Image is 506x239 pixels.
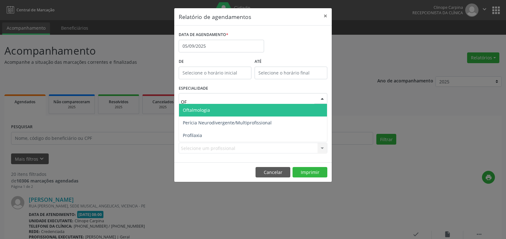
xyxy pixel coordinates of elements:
button: Imprimir [293,167,327,178]
input: Selecione o horário inicial [179,67,251,79]
label: DATA DE AGENDAMENTO [179,30,228,40]
span: Perícia Neurodivergente/Multiprofissional [183,120,272,126]
button: Close [319,8,332,24]
input: Seleciona uma especialidade [181,95,314,108]
span: Oftalmologia [183,107,210,113]
button: Cancelar [256,167,290,178]
label: De [179,57,251,67]
input: Selecione uma data ou intervalo [179,40,264,52]
span: Profilaxia [183,132,202,138]
label: ATÉ [255,57,327,67]
h5: Relatório de agendamentos [179,13,251,21]
label: ESPECIALIDADE [179,84,208,93]
input: Selecione o horário final [255,67,327,79]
